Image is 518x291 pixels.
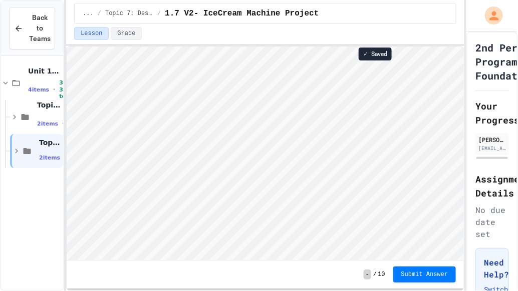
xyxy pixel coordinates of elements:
[62,119,64,127] span: •
[378,270,385,278] span: 10
[9,7,55,49] button: Back to Teams
[364,269,371,279] span: -
[98,9,101,17] span: /
[373,270,377,278] span: /
[67,46,464,260] iframe: Snap! Programming Environment
[29,12,51,44] span: Back to Teams
[484,256,500,280] h3: Need Help?
[74,27,109,40] button: Lesson
[105,9,153,17] span: Topic 7: Designing & Simulating Solutions
[393,266,456,282] button: Submit Answer
[28,86,49,93] span: 4 items
[475,99,509,127] h2: Your Progress
[401,270,448,278] span: Submit Answer
[371,50,387,58] span: Saved
[59,79,74,99] span: 3h 30m total
[53,85,55,93] span: •
[157,9,161,17] span: /
[111,27,142,40] button: Grade
[39,138,61,147] span: Topic 7: Designing & Simulating Solutions
[475,172,509,200] h2: Assignment Details
[478,144,506,152] div: [EMAIL_ADDRESS][DOMAIN_NAME]
[475,204,509,240] div: No due date set
[474,4,505,27] div: My Account
[165,7,319,19] span: 1.7 V2- IceCream Machine Project
[478,135,506,144] div: [PERSON_NAME]
[37,120,58,127] span: 2 items
[39,154,60,161] span: 2 items
[37,100,61,109] span: Topic 5: APIs & Libraries
[28,66,61,75] span: Unit 1: Computational Thinking & Problem Solving
[363,50,368,58] span: ✓
[83,9,94,17] span: ...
